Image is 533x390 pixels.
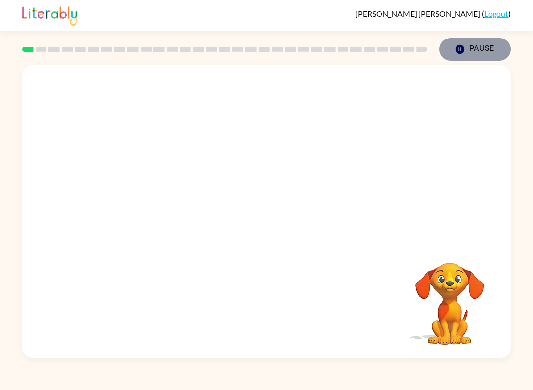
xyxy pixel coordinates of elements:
button: Pause [439,38,511,61]
img: Literably [22,4,77,26]
div: ( ) [355,9,511,18]
video: Your browser must support playing .mp4 files to use Literably. Please try using another browser. [400,247,499,346]
a: Logout [484,9,508,18]
span: [PERSON_NAME] [PERSON_NAME] [355,9,482,18]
